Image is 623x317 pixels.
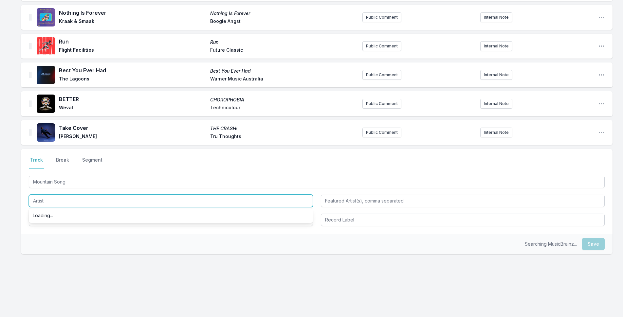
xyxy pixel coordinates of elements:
button: Internal Note [480,41,512,51]
button: Open playlist item options [598,72,605,78]
button: Public Comment [362,128,401,137]
img: Drag Handle [29,100,31,107]
span: Take Cover [59,124,206,132]
button: Public Comment [362,99,401,109]
img: Best You Ever Had [37,66,55,84]
img: Run [37,37,55,55]
span: Warner Music Australia [210,76,357,83]
img: Drag Handle [29,72,31,78]
img: Drag Handle [29,43,31,49]
span: Boogie Angst [210,18,357,26]
button: Internal Note [480,70,512,80]
button: Internal Note [480,99,512,109]
div: Loading... [29,210,313,221]
span: THE CRASH! [210,125,357,132]
button: Break [55,157,70,169]
span: Kraak & Smaak [59,18,206,26]
span: Future Classic [210,47,357,55]
span: Technicolour [210,104,357,112]
button: Track [29,157,44,169]
button: Internal Note [480,12,512,22]
span: BETTER [59,95,206,103]
button: Public Comment [362,70,401,80]
input: Record Label [321,214,605,226]
span: Nothing Is Forever [210,10,357,17]
span: Tru Thoughts [210,133,357,141]
span: CHOROPHOBIA [210,97,357,103]
span: Run [59,38,206,45]
input: Track Title [29,176,605,188]
input: Artist [29,195,313,207]
img: Nothing Is Forever [37,8,55,26]
button: Segment [81,157,104,169]
span: Run [210,39,357,45]
button: Open playlist item options [598,100,605,107]
span: Weval [59,104,206,112]
button: Open playlist item options [598,129,605,136]
button: Public Comment [362,12,401,22]
img: CHOROPHOBIA [37,95,55,113]
span: Nothing Is Forever [59,9,206,17]
img: Drag Handle [29,14,31,21]
input: Featured Artist(s), comma separated [321,195,605,207]
span: Flight Facilities [59,47,206,55]
button: Public Comment [362,41,401,51]
button: Internal Note [480,128,512,137]
img: THE CRASH! [37,123,55,142]
p: Searching MusicBrainz... [525,241,577,247]
span: The Lagoons [59,76,206,83]
img: Drag Handle [29,129,31,136]
button: Open playlist item options [598,14,605,21]
span: Best You Ever Had [59,66,206,74]
span: Best You Ever Had [210,68,357,74]
button: Open playlist item options [598,43,605,49]
span: [PERSON_NAME] [59,133,206,141]
button: Save [582,238,605,250]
